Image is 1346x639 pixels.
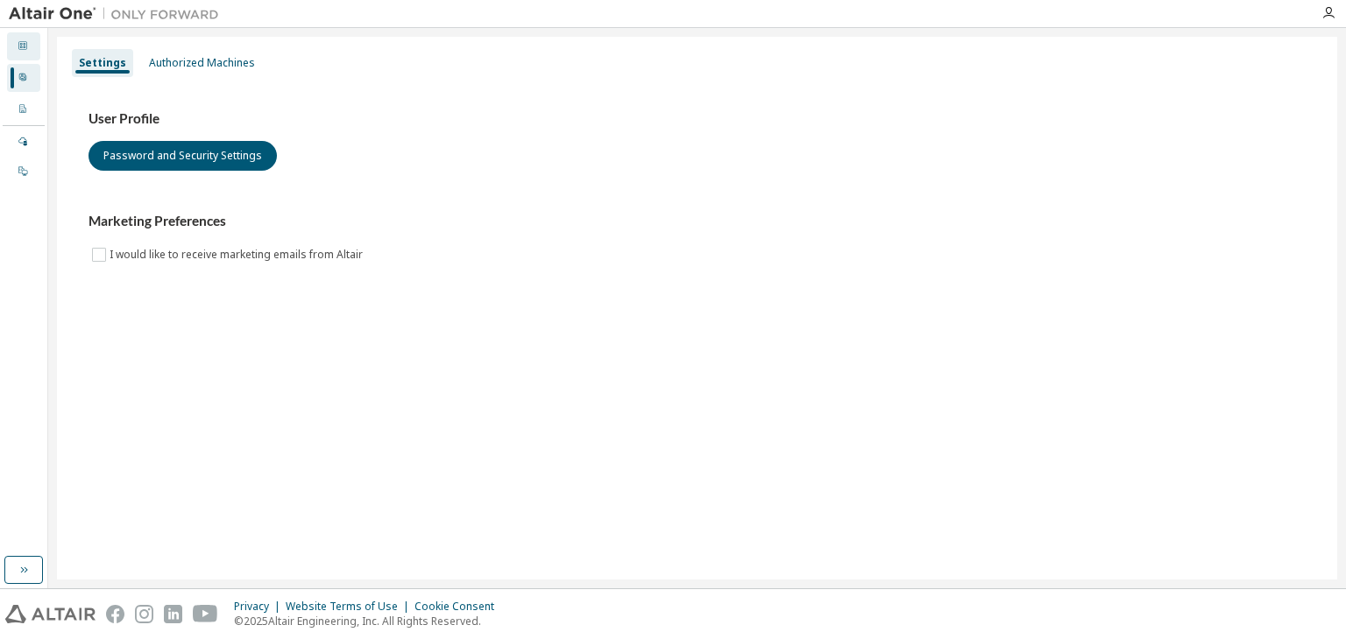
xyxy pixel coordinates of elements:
[193,605,218,623] img: youtube.svg
[89,141,277,171] button: Password and Security Settings
[286,600,414,614] div: Website Terms of Use
[7,64,40,92] div: User Profile
[7,32,40,60] div: Dashboard
[106,605,124,623] img: facebook.svg
[234,600,286,614] div: Privacy
[79,56,126,70] div: Settings
[5,605,96,623] img: altair_logo.svg
[135,605,153,623] img: instagram.svg
[7,158,40,186] div: On Prem
[234,614,505,628] p: © 2025 Altair Engineering, Inc. All Rights Reserved.
[7,128,40,156] div: Managed
[7,95,40,123] div: Company Profile
[110,244,366,265] label: I would like to receive marketing emails from Altair
[164,605,182,623] img: linkedin.svg
[89,110,1306,128] h3: User Profile
[9,5,228,23] img: Altair One
[149,56,255,70] div: Authorized Machines
[414,600,505,614] div: Cookie Consent
[89,213,1306,230] h3: Marketing Preferences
